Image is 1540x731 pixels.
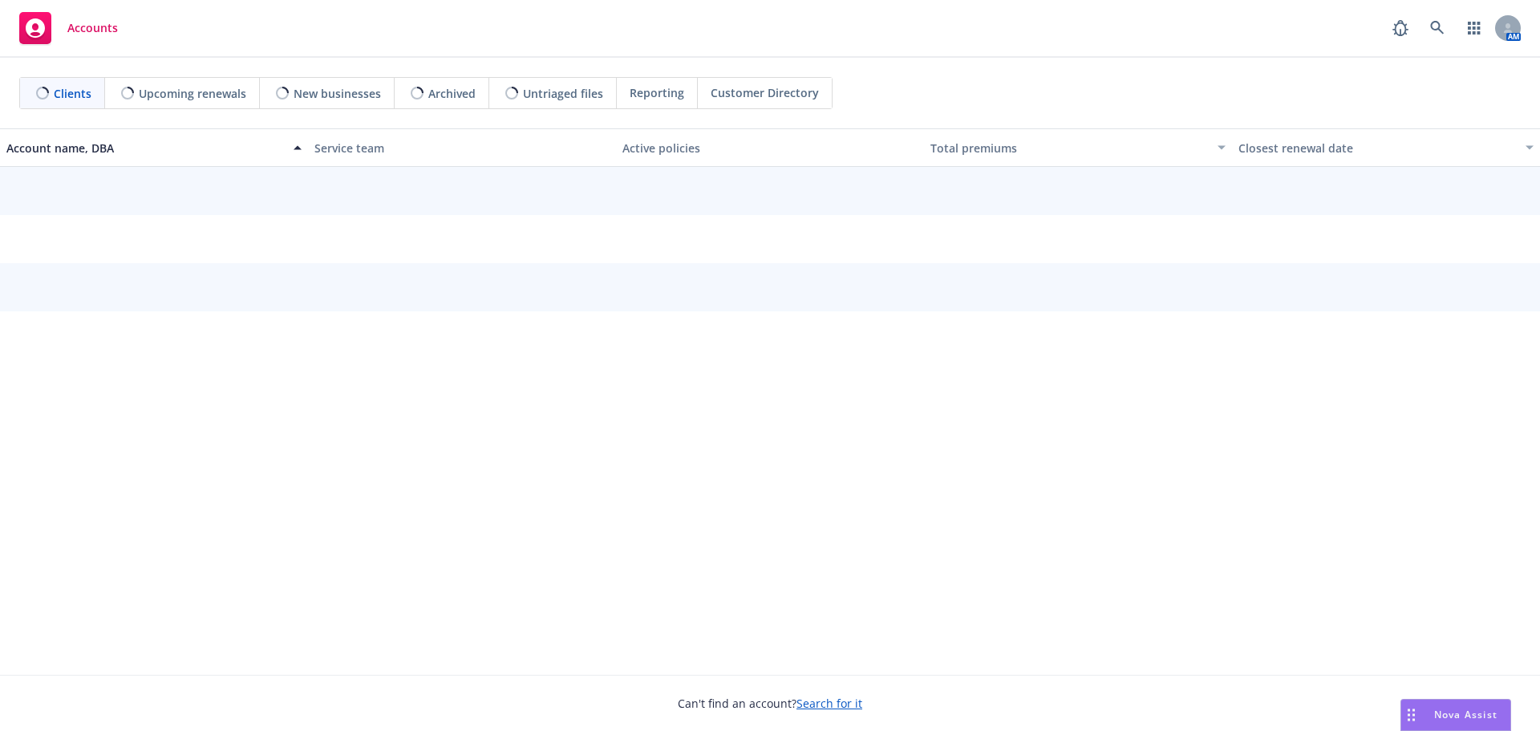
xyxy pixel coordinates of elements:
button: Closest renewal date [1232,128,1540,167]
a: Switch app [1458,12,1490,44]
button: Total premiums [924,128,1232,167]
a: Accounts [13,6,124,51]
span: Untriaged files [523,85,603,102]
span: Can't find an account? [678,695,862,712]
span: Accounts [67,22,118,35]
span: Reporting [630,84,684,101]
span: Customer Directory [711,84,819,101]
span: Nova Assist [1434,708,1497,721]
span: Upcoming renewals [139,85,246,102]
button: Service team [308,128,616,167]
a: Report a Bug [1384,12,1416,44]
a: Search for it [796,696,862,711]
span: Archived [428,85,476,102]
button: Active policies [616,128,924,167]
div: Drag to move [1401,700,1421,730]
button: Nova Assist [1400,699,1511,731]
div: Closest renewal date [1238,140,1516,156]
a: Search [1421,12,1453,44]
div: Service team [314,140,610,156]
div: Account name, DBA [6,140,284,156]
div: Total premiums [930,140,1208,156]
div: Active policies [622,140,918,156]
span: New businesses [294,85,381,102]
span: Clients [54,85,91,102]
